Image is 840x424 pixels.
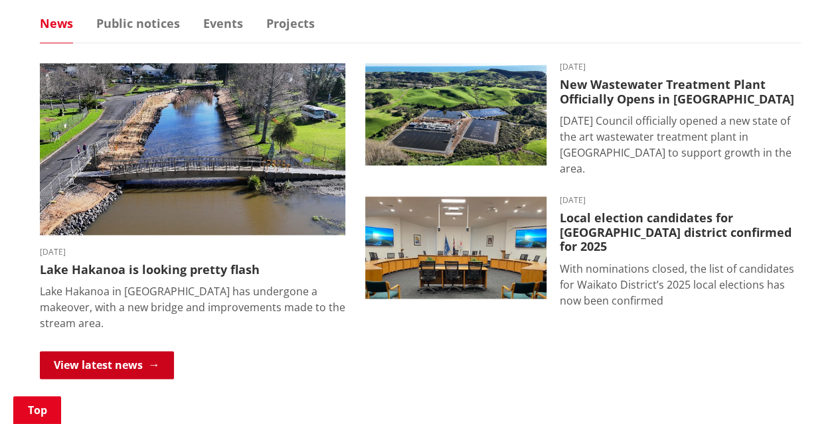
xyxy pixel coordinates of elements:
[96,17,180,29] a: Public notices
[365,196,801,309] a: [DATE] Local election candidates for [GEOGRAPHIC_DATA] district confirmed for 2025 With nominatio...
[779,368,827,416] iframe: Messenger Launcher
[365,63,546,165] img: Raglan WWTP facility
[40,351,174,379] a: View latest news
[40,63,345,235] img: Lake Hakanoa footbridge
[560,211,801,254] h3: Local election candidates for [GEOGRAPHIC_DATA] district confirmed for 2025
[40,248,345,256] time: [DATE]
[560,78,801,106] h3: New Wastewater Treatment Plant Officially Opens in [GEOGRAPHIC_DATA]
[40,283,345,331] p: Lake Hakanoa in [GEOGRAPHIC_DATA] has undergone a makeover, with a new bridge and improvements ma...
[203,17,243,29] a: Events
[40,263,345,277] h3: Lake Hakanoa is looking pretty flash
[365,196,546,299] img: Chambers
[560,196,801,204] time: [DATE]
[266,17,315,29] a: Projects
[40,17,73,29] a: News
[560,113,801,177] p: [DATE] Council officially opened a new state of the art wastewater treatment plant in [GEOGRAPHIC...
[560,63,801,71] time: [DATE]
[365,63,801,177] a: [DATE] New Wastewater Treatment Plant Officially Opens in [GEOGRAPHIC_DATA] [DATE] Council offici...
[13,396,61,424] a: Top
[560,261,801,309] p: With nominations closed, the list of candidates for Waikato District’s 2025 local elections has n...
[40,63,345,331] a: A serene riverside scene with a clear blue sky, featuring a small bridge over a reflective river,...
